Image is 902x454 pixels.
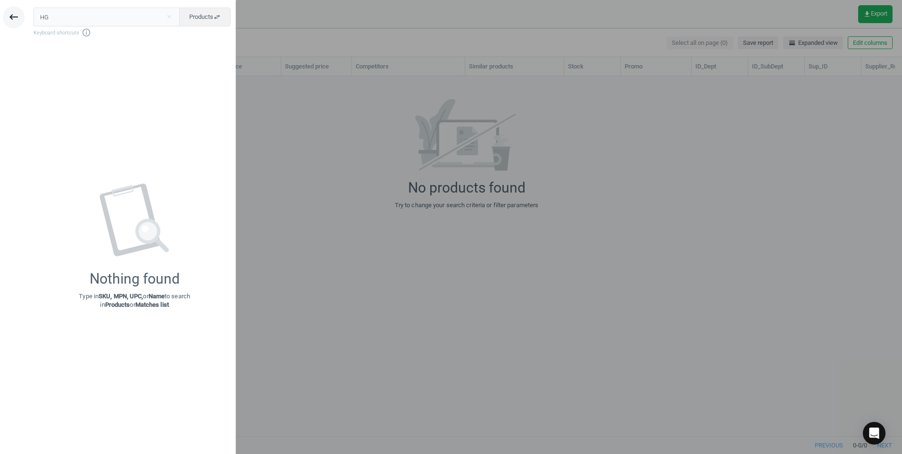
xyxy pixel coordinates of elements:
[189,13,221,21] span: Products
[105,301,130,308] strong: Products
[79,292,190,309] p: Type in or to search in or
[33,8,180,26] input: Enter the SKU or product name
[179,8,231,26] button: Productsswap_horiz
[149,293,165,300] strong: Name
[3,6,25,28] button: keyboard_backspace
[135,301,169,308] strong: Matches list
[863,422,885,445] div: Open Intercom Messenger
[33,28,231,37] span: Keyboard shortcuts
[213,13,221,21] i: swap_horiz
[82,28,91,37] i: info_outline
[162,13,176,21] button: Close
[99,293,143,300] strong: SKU, MPN, UPC,
[8,11,19,23] i: keyboard_backspace
[90,270,180,287] div: Nothing found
